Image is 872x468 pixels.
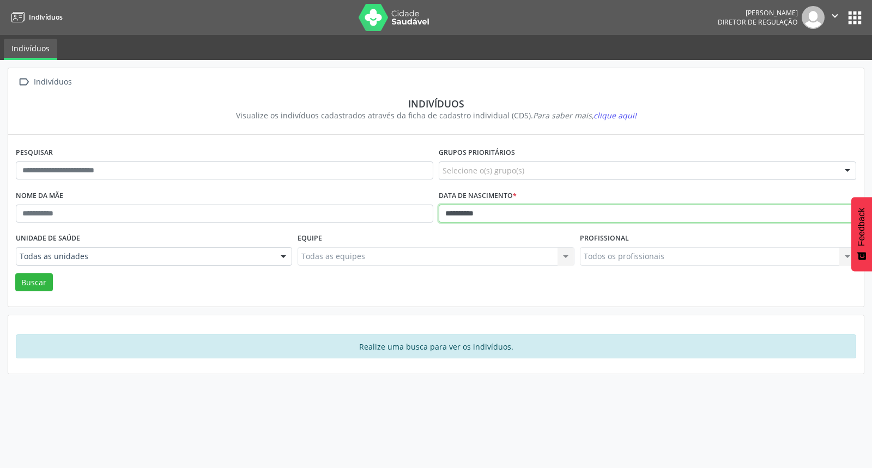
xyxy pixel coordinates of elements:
img: img [802,6,825,29]
div: Realize uma busca para ver os indivíduos. [16,334,856,358]
span: Todas as unidades [20,251,270,262]
label: Data de nascimento [439,188,517,205]
div: Indivíduos [23,98,849,110]
button: apps [845,8,864,27]
span: Feedback [857,208,867,246]
div: [PERSON_NAME] [718,8,798,17]
label: Unidade de saúde [16,230,80,247]
div: Visualize os indivíduos cadastrados através da ficha de cadastro individual (CDS). [23,110,849,121]
button: Feedback - Mostrar pesquisa [851,197,872,271]
label: Profissional [580,230,629,247]
label: Nome da mãe [16,188,63,205]
button:  [825,6,845,29]
i:  [829,10,841,22]
div: Indivíduos [32,74,74,90]
a: Indivíduos [4,39,57,60]
span: Diretor de regulação [718,17,798,27]
button: Buscar [15,273,53,292]
i:  [16,74,32,90]
span: Indivíduos [29,13,63,22]
label: Grupos prioritários [439,145,515,161]
span: Selecione o(s) grupo(s) [443,165,524,176]
a: Indivíduos [8,8,63,26]
span: clique aqui! [594,110,637,121]
i: Para saber mais, [533,110,637,121]
label: Pesquisar [16,145,53,161]
label: Equipe [298,230,322,247]
a:  Indivíduos [16,74,74,90]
